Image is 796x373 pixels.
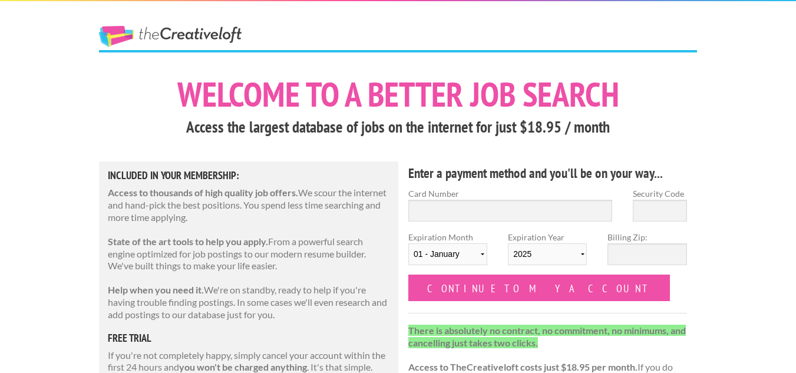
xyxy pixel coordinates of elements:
h5: free trial [108,333,389,344]
p: We scour the internet and hand-pick the best positions. You spend less time searching and more ti... [108,187,389,223]
p: From a powerful search engine optimized for job postings to our modern resume builder. We've buil... [108,236,389,272]
input: Continue to my account [408,275,670,301]
strong: State of the art tools to help you apply. [108,236,268,247]
h5: Included in Your Membership: [108,170,389,181]
strong: Access to TheCreativeloft costs just $18.95 per month. [408,361,638,372]
label: Billing Zip: [607,231,686,243]
select: Expiration Year [508,243,587,265]
strong: you won't be charged anything [179,361,307,372]
h1: Welcome to a better job search [99,77,697,111]
h4: Enter a payment method and you'll be on your way... [408,164,687,183]
select: Expiration Month [408,243,487,265]
a: The Creative Loft [99,26,242,47]
strong: There is absolutely no contract, no commitment, no minimums, and cancelling just takes two clicks. [408,325,686,348]
p: We're on standby, ready to help if you're having trouble finding postings. In some cases we'll ev... [108,284,389,321]
strong: Access to thousands of high quality job offers. [108,187,298,198]
label: Expiration Month [408,231,487,275]
h3: Access the largest database of jobs on the internet for just $18.95 / month [99,116,697,138]
strong: Help when you need it. [108,284,204,295]
label: Card Number [408,187,612,200]
label: Expiration Year [508,231,587,275]
label: Security Code [633,187,687,200]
